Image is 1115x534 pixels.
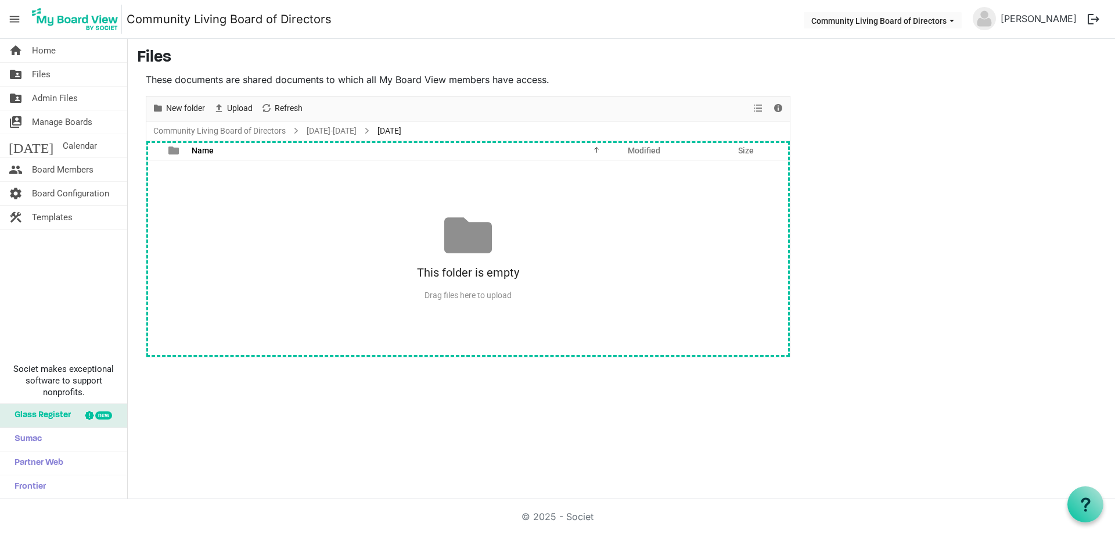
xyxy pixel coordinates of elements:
span: folder_shared [9,63,23,86]
a: [PERSON_NAME] [996,7,1081,30]
span: switch_account [9,110,23,134]
span: Calendar [63,134,97,157]
button: Refresh [259,101,305,116]
span: Name [192,146,214,155]
button: logout [1081,7,1106,31]
span: Size [738,146,754,155]
span: Modified [628,146,660,155]
span: Partner Web [9,451,63,475]
a: Community Living Board of Directors [127,8,332,31]
button: Community Living Board of Directors dropdownbutton [804,12,962,28]
span: Board Configuration [32,182,109,205]
span: people [9,158,23,181]
span: construction [9,206,23,229]
a: [DATE]-[DATE] [304,124,359,138]
button: Details [771,101,786,116]
span: Refresh [274,101,304,116]
span: Societ makes exceptional software to support nonprofits. [5,363,122,398]
span: Frontier [9,475,46,499]
span: [DATE] [375,124,404,138]
div: View [749,96,768,121]
span: [DATE] [9,134,53,157]
div: Details [768,96,788,121]
span: home [9,39,23,62]
a: Community Living Board of Directors [151,124,288,138]
span: Glass Register [9,404,71,427]
div: new [95,411,112,420]
div: This folder is empty [146,259,790,286]
span: settings [9,182,23,205]
div: Upload [209,96,257,121]
button: Upload [211,101,255,116]
span: Admin Files [32,87,78,110]
span: Board Members [32,158,93,181]
h3: Files [137,48,1106,68]
span: folder_shared [9,87,23,110]
a: © 2025 - Societ [521,511,594,522]
a: My Board View Logo [28,5,127,34]
span: Home [32,39,56,62]
button: View dropdownbutton [751,101,765,116]
span: Files [32,63,51,86]
div: Drag files here to upload [146,286,790,305]
span: New folder [165,101,206,116]
img: no-profile-picture.svg [973,7,996,30]
img: My Board View Logo [28,5,122,34]
p: These documents are shared documents to which all My Board View members have access. [146,73,790,87]
div: New folder [148,96,209,121]
span: Sumac [9,428,42,451]
button: New folder [150,101,207,116]
div: Refresh [257,96,307,121]
span: Manage Boards [32,110,92,134]
span: Upload [226,101,254,116]
span: Templates [32,206,73,229]
span: menu [3,8,26,30]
